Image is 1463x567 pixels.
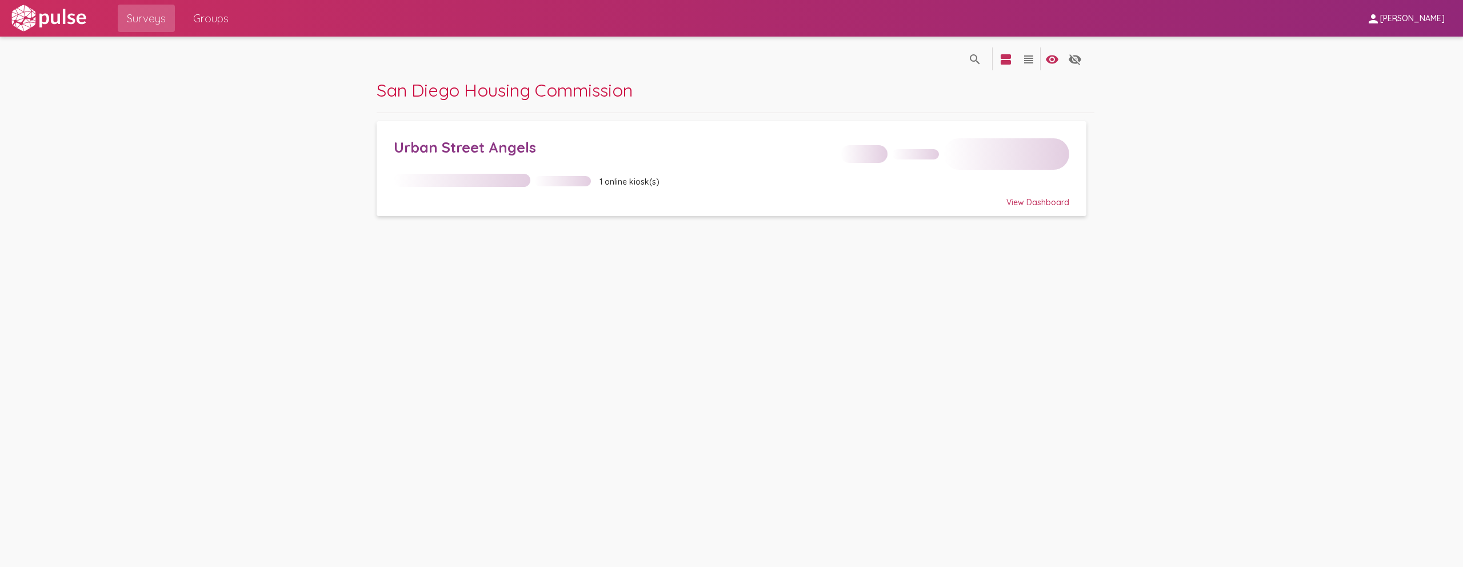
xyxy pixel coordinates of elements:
[1017,47,1040,70] button: language
[1064,47,1086,70] button: language
[599,177,659,187] span: 1 online kiosk(s)
[1366,12,1380,26] mat-icon: person
[184,5,238,32] a: Groups
[193,8,229,29] span: Groups
[964,47,986,70] button: language
[127,8,166,29] span: Surveys
[377,121,1086,216] a: Urban Street Angels1 online kiosk(s)View Dashboard
[1380,14,1445,24] span: [PERSON_NAME]
[394,138,832,156] div: Urban Street Angels
[9,4,88,33] img: white-logo.svg
[394,187,1069,207] div: View Dashboard
[377,79,633,101] span: San Diego Housing Commission
[1022,53,1036,66] mat-icon: language
[1041,47,1064,70] button: language
[1357,7,1454,29] button: [PERSON_NAME]
[1045,53,1059,66] mat-icon: language
[1068,53,1082,66] mat-icon: language
[118,5,175,32] a: Surveys
[994,47,1017,70] button: language
[999,53,1013,66] mat-icon: language
[968,53,982,66] mat-icon: language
